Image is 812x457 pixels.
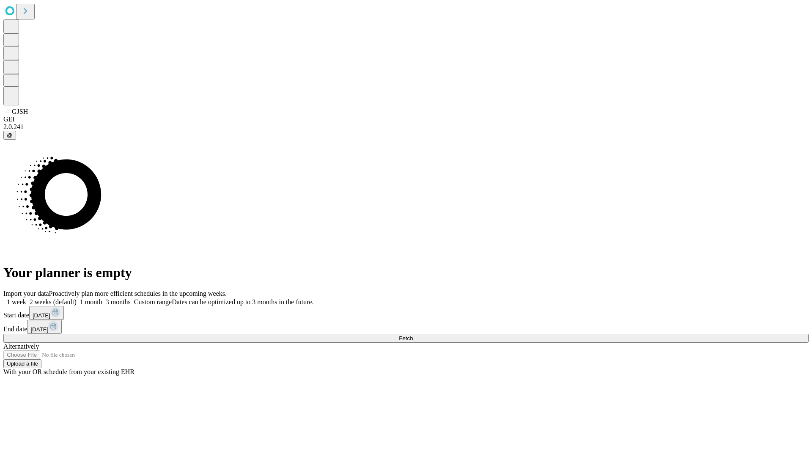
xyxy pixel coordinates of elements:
button: @ [3,131,16,140]
h1: Your planner is empty [3,265,809,281]
span: Fetch [399,335,413,341]
div: Start date [3,306,809,320]
button: Upload a file [3,359,41,368]
span: Alternatively [3,343,39,350]
button: [DATE] [27,320,62,334]
span: 1 week [7,298,26,306]
span: 2 weeks (default) [30,298,77,306]
span: [DATE] [33,312,50,319]
span: 1 month [80,298,102,306]
span: [DATE] [30,326,48,333]
span: Custom range [134,298,172,306]
span: 3 months [106,298,131,306]
div: 2.0.241 [3,123,809,131]
button: [DATE] [29,306,64,320]
div: GEI [3,116,809,123]
div: End date [3,320,809,334]
span: Dates can be optimized up to 3 months in the future. [172,298,313,306]
span: Import your data [3,290,49,297]
span: GJSH [12,108,28,115]
span: Proactively plan more efficient schedules in the upcoming weeks. [49,290,227,297]
button: Fetch [3,334,809,343]
span: @ [7,132,13,138]
span: With your OR schedule from your existing EHR [3,368,134,375]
